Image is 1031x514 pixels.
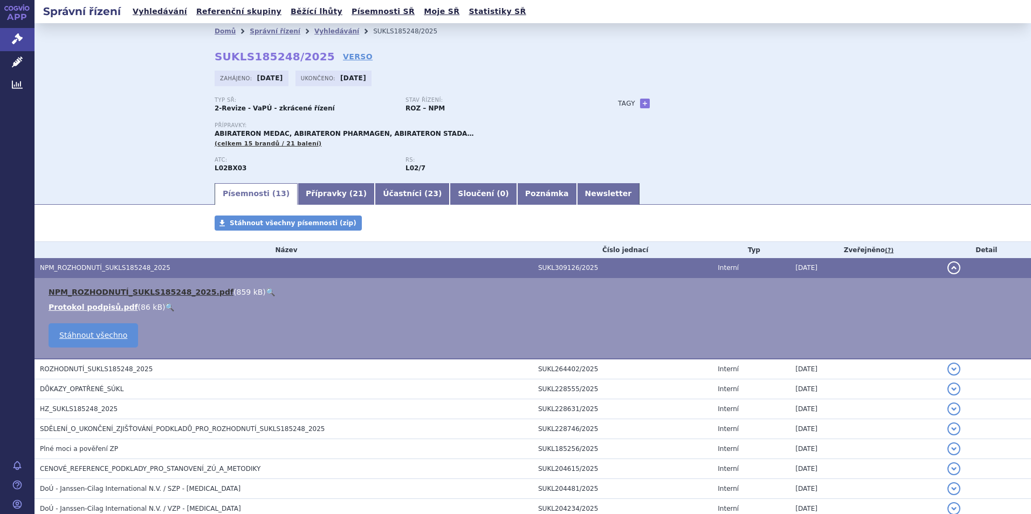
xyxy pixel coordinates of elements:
[533,359,712,379] td: SUKL264402/2025
[577,183,640,205] a: Newsletter
[35,4,129,19] h2: Správní řízení
[343,51,373,62] a: VERSO
[348,4,418,19] a: Písemnosti SŘ
[405,105,445,112] strong: ROZ – NPM
[215,105,335,112] strong: 2-Revize - VaPÚ - zkrácené řízení
[405,164,425,172] strong: abirateron
[49,287,1020,297] li: ( )
[718,385,739,393] span: Interní
[340,74,366,82] strong: [DATE]
[947,482,960,495] button: detail
[718,405,739,413] span: Interní
[215,97,395,103] p: Typ SŘ:
[215,183,298,205] a: Písemnosti (13)
[790,242,941,258] th: Zveřejněno
[718,505,739,512] span: Interní
[236,288,263,296] span: 859 kB
[947,422,960,435] button: detail
[942,242,1031,258] th: Detail
[215,216,362,231] a: Stáhnout všechny písemnosti (zip)
[230,219,356,227] span: Stáhnout všechny písemnosti (zip)
[35,242,533,258] th: Název
[215,157,395,163] p: ATC:
[947,402,960,415] button: detail
[718,264,739,272] span: Interní
[40,264,170,272] span: NPM_ROZHODNUTÍ_SUKLS185248_2025
[40,485,240,492] span: DoÚ - Janssen-Cilag International N.V. / SZP - ZYTIGA
[947,462,960,475] button: detail
[215,27,236,35] a: Domů
[129,4,190,19] a: Vyhledávání
[266,288,275,296] a: 🔍
[517,183,577,205] a: Poznámka
[49,303,138,311] a: Protokol podpisů.pdf
[193,4,285,19] a: Referenční skupiny
[885,247,893,254] abbr: (?)
[49,323,138,348] a: Stáhnout všechno
[373,23,451,39] li: SUKLS185248/2025
[533,379,712,399] td: SUKL228555/2025
[640,99,650,108] a: +
[375,183,450,205] a: Účastníci (23)
[276,189,286,198] span: 13
[405,97,586,103] p: Stav řízení:
[428,189,438,198] span: 23
[533,459,712,479] td: SUKL204615/2025
[301,74,338,82] span: Ukončeno:
[533,399,712,419] td: SUKL228631/2025
[790,459,941,479] td: [DATE]
[718,485,739,492] span: Interní
[421,4,463,19] a: Moje SŘ
[220,74,254,82] span: Zahájeno:
[533,439,712,459] td: SUKL185256/2025
[947,442,960,455] button: detail
[790,359,941,379] td: [DATE]
[790,399,941,419] td: [DATE]
[165,303,174,311] a: 🔍
[141,303,162,311] span: 86 kB
[618,97,635,110] h3: Tagy
[287,4,346,19] a: Běžící lhůty
[215,140,321,147] span: (celkem 15 brandů / 21 balení)
[40,405,118,413] span: HZ_SUKLS185248_2025
[718,365,739,373] span: Interní
[947,363,960,376] button: detail
[533,419,712,439] td: SUKL228746/2025
[533,258,712,278] td: SUKL309126/2025
[790,419,941,439] td: [DATE]
[533,242,712,258] th: Číslo jednací
[790,379,941,399] td: [DATE]
[718,445,739,453] span: Interní
[250,27,300,35] a: Správní řízení
[353,189,363,198] span: 21
[40,385,123,393] span: DŮKAZY_OPATŘENÉ_SÚKL
[450,183,517,205] a: Sloučení (0)
[405,157,586,163] p: RS:
[40,465,260,473] span: CENOVÉ_REFERENCE_PODKLADY_PRO_STANOVENÍ_ZÚ_A_METODIKY
[215,130,473,137] span: ABIRATERON MEDAC, ABIRATERON PHARMAGEN, ABIRATERON STADA…
[947,383,960,395] button: detail
[790,479,941,499] td: [DATE]
[40,425,325,433] span: SDĚLENÍ_O_UKONČENÍ_ZJIŠŤOVÁNÍ_PODKLADŮ_PRO_ROZHODNUTÍ_SUKLS185248_2025
[40,445,118,453] span: Plné moci a pověření ZP
[215,122,596,129] p: Přípravky:
[215,164,246,172] strong: ABIRATERON
[257,74,283,82] strong: [DATE]
[718,425,739,433] span: Interní
[500,189,506,198] span: 0
[790,439,941,459] td: [DATE]
[215,50,335,63] strong: SUKLS185248/2025
[533,479,712,499] td: SUKL204481/2025
[298,183,375,205] a: Přípravky (21)
[790,258,941,278] td: [DATE]
[40,365,153,373] span: ROZHODNUTÍ_SUKLS185248_2025
[314,27,359,35] a: Vyhledávání
[49,288,233,296] a: NPM_ROZHODNUTÍ_SUKLS185248_2025.pdf
[947,261,960,274] button: detail
[49,302,1020,312] li: ( )
[718,465,739,473] span: Interní
[40,505,241,512] span: DoÚ - Janssen-Cilag International N.V. / VZP - ZYTIGA
[465,4,529,19] a: Statistiky SŘ
[712,242,790,258] th: Typ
